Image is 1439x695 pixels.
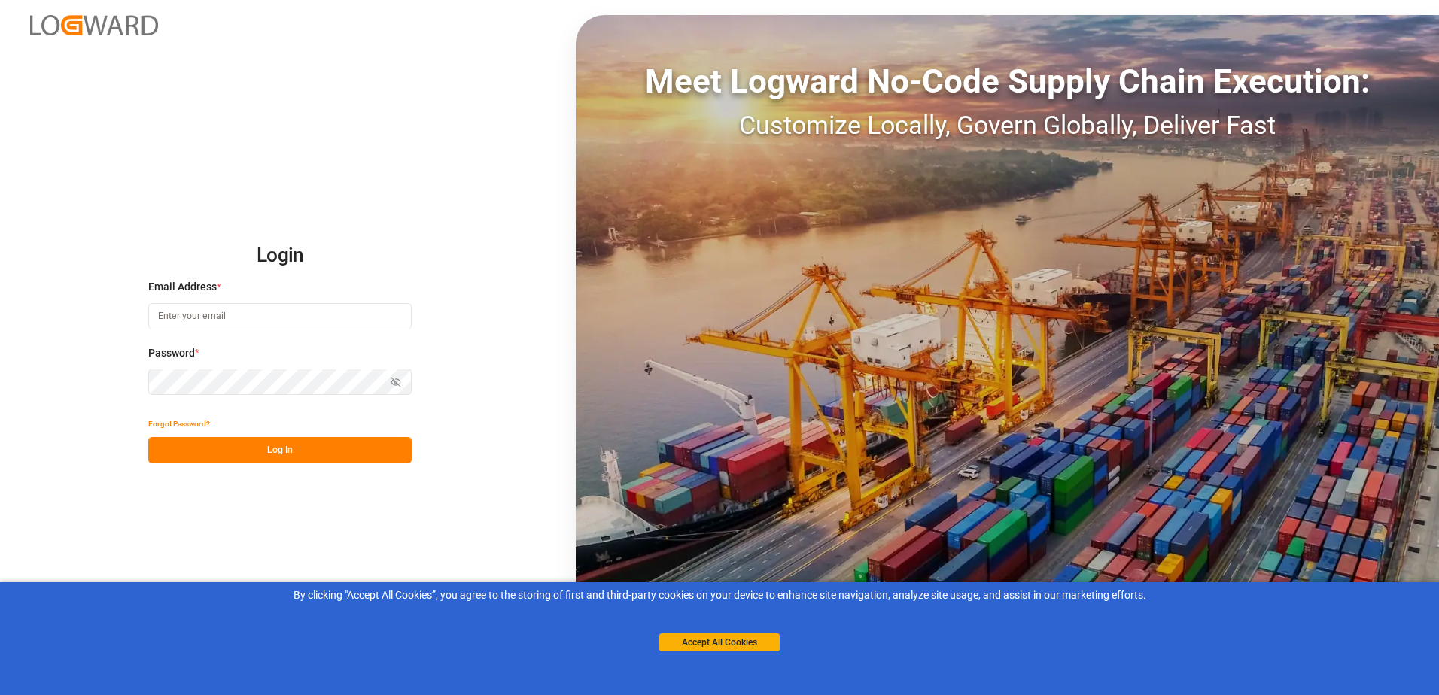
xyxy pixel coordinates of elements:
div: By clicking "Accept All Cookies”, you agree to the storing of first and third-party cookies on yo... [11,587,1428,603]
span: Email Address [148,279,217,295]
img: Logward_new_orange.png [30,15,158,35]
div: Customize Locally, Govern Globally, Deliver Fast [576,106,1439,144]
button: Forgot Password? [148,411,210,437]
input: Enter your email [148,303,412,329]
button: Accept All Cookies [659,633,780,651]
h2: Login [148,232,412,280]
span: Password [148,345,195,361]
button: Log In [148,437,412,463]
div: Meet Logward No-Code Supply Chain Execution: [576,56,1439,106]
